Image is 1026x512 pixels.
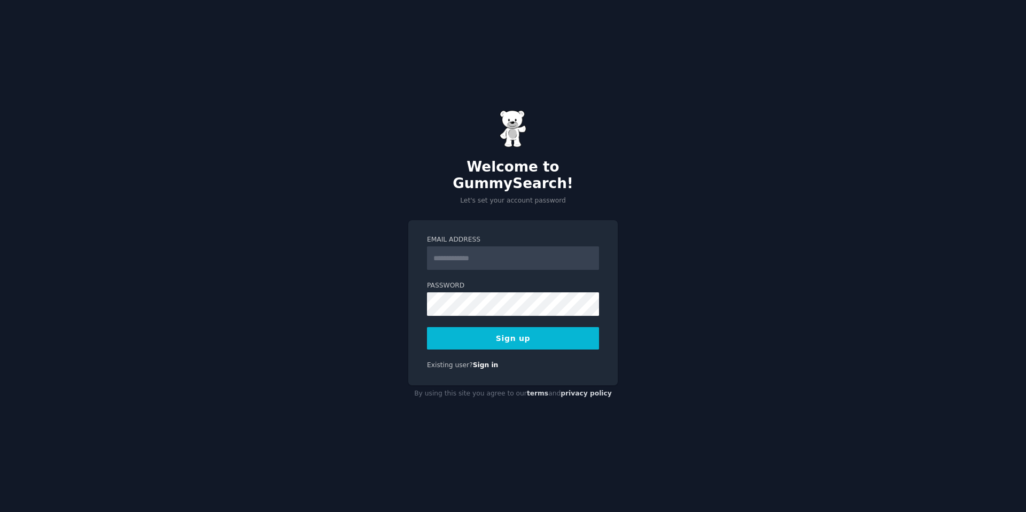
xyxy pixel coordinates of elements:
a: Sign in [473,361,499,369]
p: Let's set your account password [408,196,618,206]
label: Password [427,281,599,291]
label: Email Address [427,235,599,245]
button: Sign up [427,327,599,350]
span: Existing user? [427,361,473,369]
img: Gummy Bear [500,110,526,148]
div: By using this site you agree to our and [408,385,618,402]
h2: Welcome to GummySearch! [408,159,618,192]
a: privacy policy [561,390,612,397]
a: terms [527,390,548,397]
